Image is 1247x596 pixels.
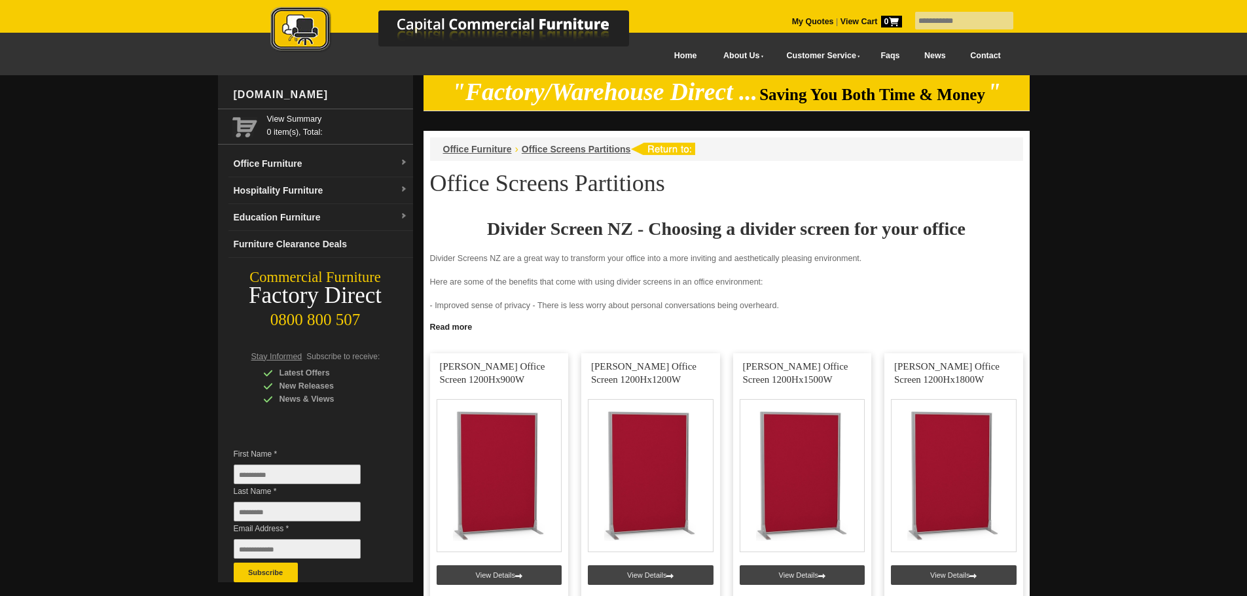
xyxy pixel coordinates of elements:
a: Faqs [869,41,913,71]
input: Last Name * [234,502,361,521]
a: My Quotes [792,17,834,26]
a: View Summary [267,113,408,126]
a: News [912,41,958,71]
div: Commercial Furniture [218,268,413,287]
img: dropdown [400,186,408,194]
a: About Us [709,41,772,71]
div: New Releases [263,379,388,393]
div: Latest Offers [263,366,388,379]
a: Furniture Clearance Deals [228,231,413,258]
img: Capital Commercial Furniture Logo [234,7,693,54]
a: Capital Commercial Furniture Logo [234,7,693,58]
p: - Improved sense of privacy - There is less worry about personal conversations being overheard. [430,299,1023,312]
p: Divider Screens NZ are a great way to transform your office into a more inviting and aestheticall... [430,252,1023,265]
img: dropdown [400,159,408,167]
span: First Name * [234,447,380,461]
div: News & Views [263,393,388,406]
span: 0 item(s), Total: [267,113,408,137]
span: 0 [881,16,902,27]
input: Email Address * [234,539,361,559]
div: Factory Direct [218,287,413,305]
a: Contact [958,41,1013,71]
strong: Divider Screen NZ - Choosing a divider screen for your office [487,219,966,239]
input: First Name * [234,465,361,484]
img: dropdown [400,213,408,220]
a: Office Screens Partitions [522,144,631,154]
a: Office Furnituredropdown [228,150,413,177]
a: Customer Service [772,41,868,71]
a: View Cart0 [838,17,901,26]
a: Hospitality Furnituredropdown [228,177,413,204]
h1: Office Screens Partitions [430,171,1023,196]
em: "Factory/Warehouse Direct ... [452,79,757,105]
p: Here are some of the benefits that come with using divider screens in an office environment: [430,275,1023,289]
button: Subscribe [234,563,298,582]
span: Saving You Both Time & Money [759,86,985,103]
div: 0800 800 507 [218,304,413,329]
div: [DOMAIN_NAME] [228,75,413,114]
em: " [987,79,1001,105]
img: return to [630,143,695,155]
a: Education Furnituredropdown [228,204,413,231]
span: Stay Informed [251,352,302,361]
a: Office Furniture [443,144,512,154]
span: Email Address * [234,522,380,535]
li: › [515,143,518,156]
span: Subscribe to receive: [306,352,380,361]
a: Click to read more [424,317,1030,334]
span: Last Name * [234,485,380,498]
strong: View Cart [840,17,902,26]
